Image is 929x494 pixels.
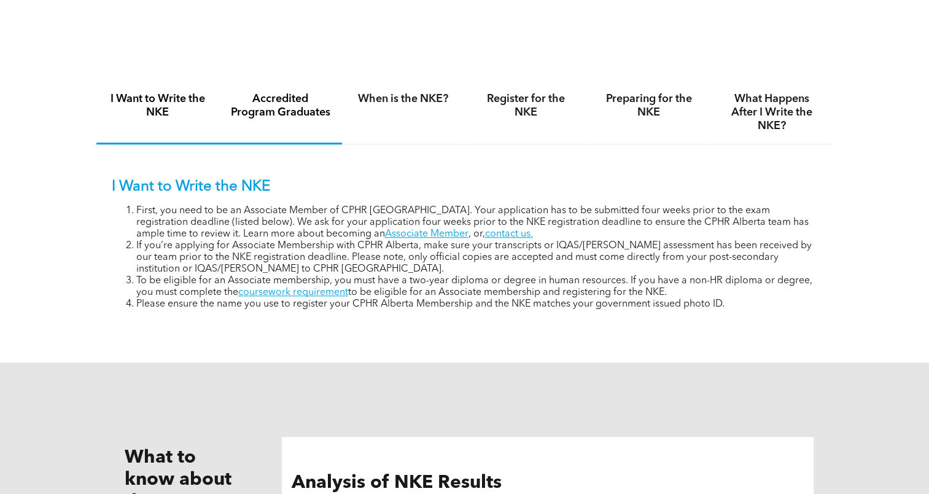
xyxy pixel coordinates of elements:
a: contact us. [485,229,533,239]
li: Please ensure the name you use to register your CPHR Alberta Membership and the NKE matches your ... [136,299,818,310]
h4: When is the NKE? [353,92,454,106]
h4: What Happens After I Write the NKE? [721,92,822,133]
h4: Accredited Program Graduates [230,92,331,119]
li: First, you need to be an Associate Member of CPHR [GEOGRAPHIC_DATA]. Your application has to be s... [136,205,818,240]
li: To be eligible for an Associate membership, you must have a two-year diploma or degree in human r... [136,275,818,299]
h4: I Want to Write the NKE [107,92,208,119]
p: I Want to Write the NKE [112,178,818,196]
a: coursework requirement [238,288,348,297]
a: Associate Member [385,229,468,239]
span: Analysis of NKE Results [292,474,502,492]
li: If you’re applying for Associate Membership with CPHR Alberta, make sure your transcripts or IQAS... [136,240,818,275]
h4: Preparing for the NKE [599,92,699,119]
h4: Register for the NKE [476,92,577,119]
